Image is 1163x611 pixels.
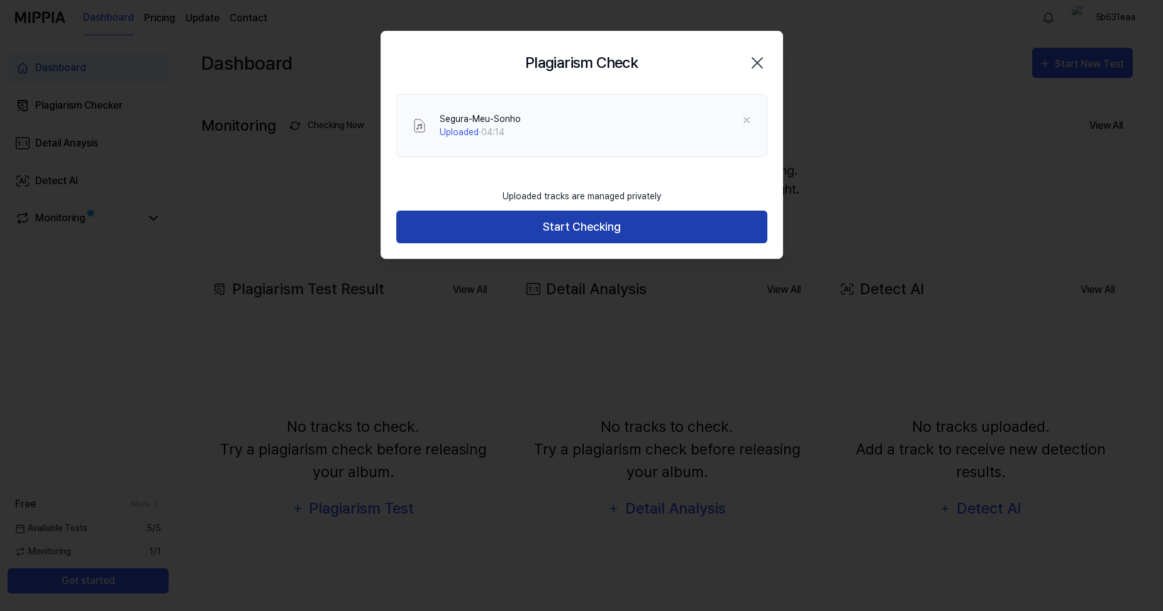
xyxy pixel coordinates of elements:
div: Segura-Meu-Sonho [440,113,521,126]
span: Uploaded [440,127,479,137]
h2: Plagiarism Check [525,52,638,74]
div: Uploaded tracks are managed privately [495,182,669,211]
div: · 04:14 [440,126,521,139]
button: Start Checking [396,211,767,244]
img: File Select [412,118,427,133]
